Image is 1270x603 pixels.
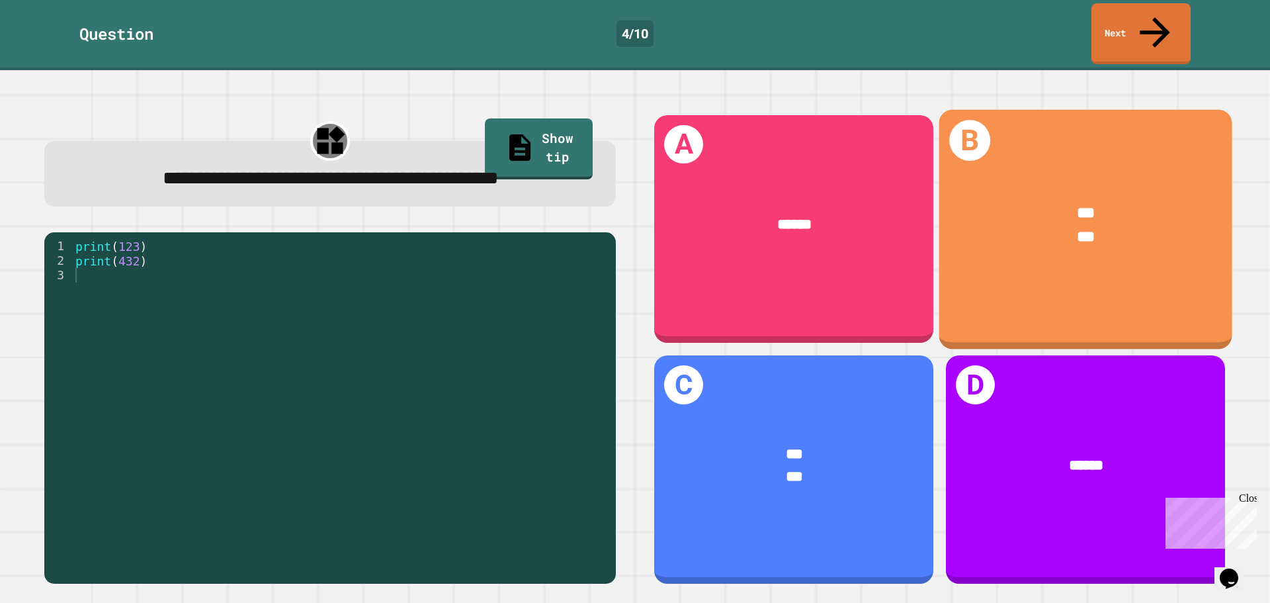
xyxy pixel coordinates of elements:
iframe: chat widget [1160,492,1257,549]
div: 1 [44,239,73,254]
iframe: chat widget [1214,550,1257,590]
div: 4 / 10 [616,21,654,47]
a: Show tip [485,118,593,179]
div: 3 [44,268,73,283]
div: Chat with us now!Close [5,5,91,84]
h1: B [950,120,991,161]
h1: D [956,365,995,404]
h1: C [664,365,703,404]
div: Question [79,22,153,46]
a: Next [1091,3,1191,64]
h1: A [664,125,703,164]
div: 2 [44,254,73,268]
